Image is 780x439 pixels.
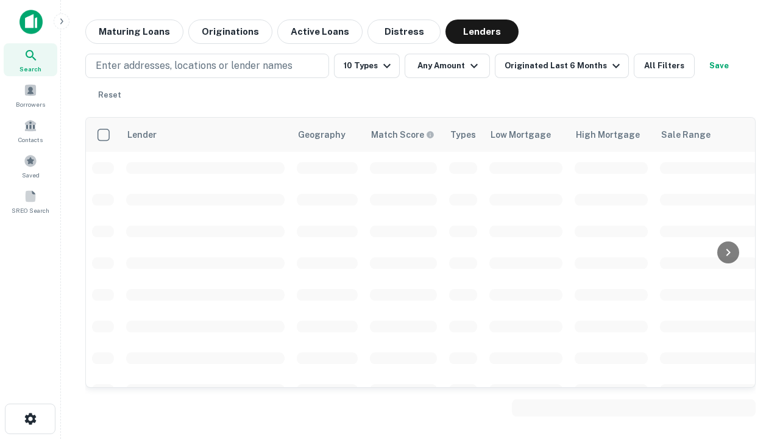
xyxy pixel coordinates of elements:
div: Types [450,127,476,142]
th: High Mortgage [569,118,654,152]
button: All Filters [634,54,695,78]
th: Geography [291,118,364,152]
div: High Mortgage [576,127,640,142]
a: Borrowers [4,79,57,112]
span: SREO Search [12,205,49,215]
div: Geography [298,127,346,142]
button: Lenders [445,20,519,44]
div: Lender [127,127,157,142]
a: Contacts [4,114,57,147]
span: Search [19,64,41,74]
div: Sale Range [661,127,711,142]
th: Capitalize uses an advanced AI algorithm to match your search with the best lender. The match sco... [364,118,443,152]
span: Saved [22,170,40,180]
button: Distress [367,20,441,44]
th: Lender [120,118,291,152]
span: Contacts [18,135,43,145]
a: Search [4,43,57,76]
a: SREO Search [4,185,57,218]
button: Reset [90,83,129,107]
iframe: Chat Widget [719,341,780,400]
button: Enter addresses, locations or lender names [85,54,329,78]
button: 10 Types [334,54,400,78]
span: Borrowers [16,99,45,109]
button: Active Loans [277,20,363,44]
div: Originated Last 6 Months [505,59,623,73]
div: Low Mortgage [491,127,551,142]
th: Types [443,118,483,152]
button: Any Amount [405,54,490,78]
button: Maturing Loans [85,20,183,44]
div: Capitalize uses an advanced AI algorithm to match your search with the best lender. The match sco... [371,128,434,141]
button: Originated Last 6 Months [495,54,629,78]
th: Sale Range [654,118,764,152]
a: Saved [4,149,57,182]
button: Originations [188,20,272,44]
button: Save your search to get updates of matches that match your search criteria. [700,54,739,78]
h6: Match Score [371,128,432,141]
img: capitalize-icon.png [19,10,43,34]
th: Low Mortgage [483,118,569,152]
p: Enter addresses, locations or lender names [96,59,292,73]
